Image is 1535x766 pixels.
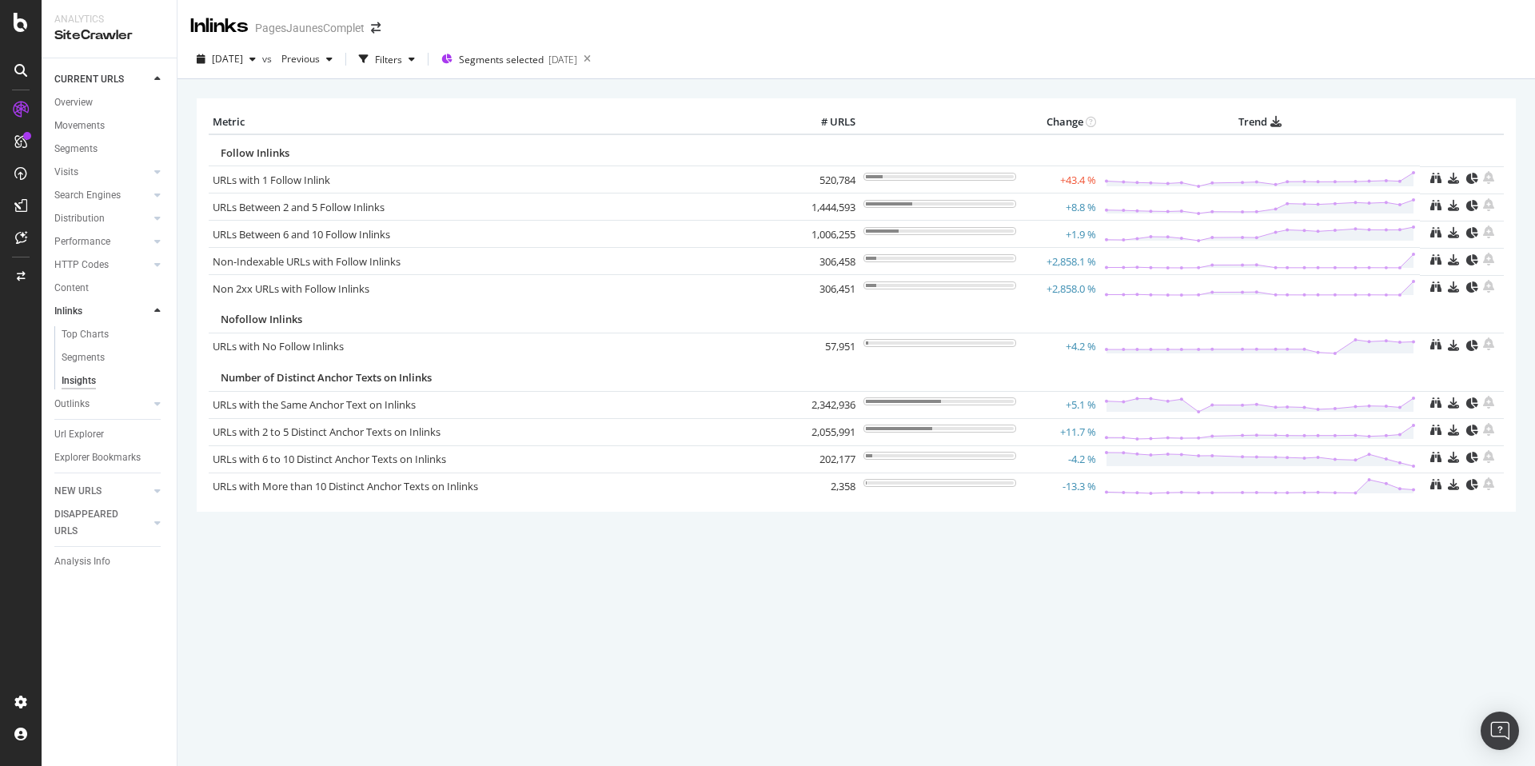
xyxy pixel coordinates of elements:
[795,333,859,360] td: 57,951
[371,22,381,34] div: arrow-right-arrow-left
[54,141,98,158] div: Segments
[1483,337,1494,350] div: bell-plus
[221,312,302,326] span: Nofollow Inlinks
[54,449,141,466] div: Explorer Bookmarks
[190,13,249,40] div: Inlinks
[54,396,90,413] div: Outlinks
[54,280,165,297] a: Content
[1020,221,1100,248] td: +1.9 %
[54,257,109,273] div: HTTP Codes
[795,110,859,134] th: # URLS
[262,52,275,66] span: vs
[213,200,385,214] a: URLs Between 2 and 5 Follow Inlinks
[54,141,165,158] a: Segments
[1020,166,1100,193] td: +43.4 %
[795,445,859,473] td: 202,177
[1020,193,1100,221] td: +8.8 %
[54,94,93,111] div: Overview
[209,110,795,134] th: Metric
[795,193,859,221] td: 1,444,593
[62,326,109,343] div: Top Charts
[1020,445,1100,473] td: -4.2 %
[213,479,478,493] a: URLs with More than 10 Distinct Anchor Texts on Inlinks
[1483,225,1494,238] div: bell-plus
[54,449,165,466] a: Explorer Bookmarks
[375,53,402,66] div: Filters
[62,373,96,389] div: Insights
[54,13,164,26] div: Analytics
[54,553,165,570] a: Analysis Info
[1020,110,1100,134] th: Change
[54,26,164,45] div: SiteCrawler
[54,118,165,134] a: Movements
[795,248,859,275] td: 306,458
[54,280,89,297] div: Content
[54,187,150,204] a: Search Engines
[213,227,390,241] a: URLs Between 6 and 10 Follow Inlinks
[1020,248,1100,275] td: +2,858.1 %
[54,210,105,227] div: Distribution
[54,426,165,443] a: Url Explorer
[54,71,124,88] div: CURRENT URLS
[54,118,105,134] div: Movements
[1483,171,1494,184] div: bell-plus
[459,53,544,66] span: Segments selected
[1481,712,1519,750] div: Open Intercom Messenger
[54,164,78,181] div: Visits
[54,396,150,413] a: Outlinks
[795,418,859,445] td: 2,055,991
[1100,110,1421,134] th: Trend
[1483,423,1494,436] div: bell-plus
[1020,391,1100,418] td: +5.1 %
[213,339,344,353] a: URLs with No Follow Inlinks
[1483,280,1494,293] div: bell-plus
[54,303,82,320] div: Inlinks
[548,53,577,66] div: [DATE]
[62,349,105,366] div: Segments
[54,233,110,250] div: Performance
[1020,275,1100,302] td: +2,858.0 %
[190,46,262,72] button: [DATE]
[795,221,859,248] td: 1,006,255
[54,164,150,181] a: Visits
[1020,473,1100,500] td: -13.3 %
[1483,198,1494,211] div: bell-plus
[213,425,441,439] a: URLs with 2 to 5 Distinct Anchor Texts on Inlinks
[62,373,165,389] a: Insights
[795,473,859,500] td: 2,358
[435,46,577,72] button: Segments selected[DATE]
[221,146,289,160] span: Follow Inlinks
[1483,253,1494,265] div: bell-plus
[213,281,369,296] a: Non 2xx URLs with Follow Inlinks
[1483,477,1494,490] div: bell-plus
[54,426,104,443] div: Url Explorer
[54,506,150,540] a: DISAPPEARED URLS
[54,210,150,227] a: Distribution
[54,187,121,204] div: Search Engines
[54,483,102,500] div: NEW URLS
[795,275,859,302] td: 306,451
[54,94,165,111] a: Overview
[213,397,416,412] a: URLs with the Same Anchor Text on Inlinks
[275,46,339,72] button: Previous
[54,483,150,500] a: NEW URLS
[213,173,330,187] a: URLs with 1 Follow Inlink
[221,370,432,385] span: Number of Distinct Anchor Texts on Inlinks
[62,326,165,343] a: Top Charts
[54,233,150,250] a: Performance
[275,52,320,66] span: Previous
[353,46,421,72] button: Filters
[54,71,150,88] a: CURRENT URLS
[795,391,859,418] td: 2,342,936
[255,20,365,36] div: PagesJaunesComplet
[1020,418,1100,445] td: +11.7 %
[1483,450,1494,463] div: bell-plus
[54,257,150,273] a: HTTP Codes
[212,52,243,66] span: 2025 Aug. 22nd
[54,553,110,570] div: Analysis Info
[54,506,135,540] div: DISAPPEARED URLS
[1020,333,1100,360] td: +4.2 %
[213,452,446,466] a: URLs with 6 to 10 Distinct Anchor Texts on Inlinks
[1483,396,1494,409] div: bell-plus
[213,254,401,269] a: Non-Indexable URLs with Follow Inlinks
